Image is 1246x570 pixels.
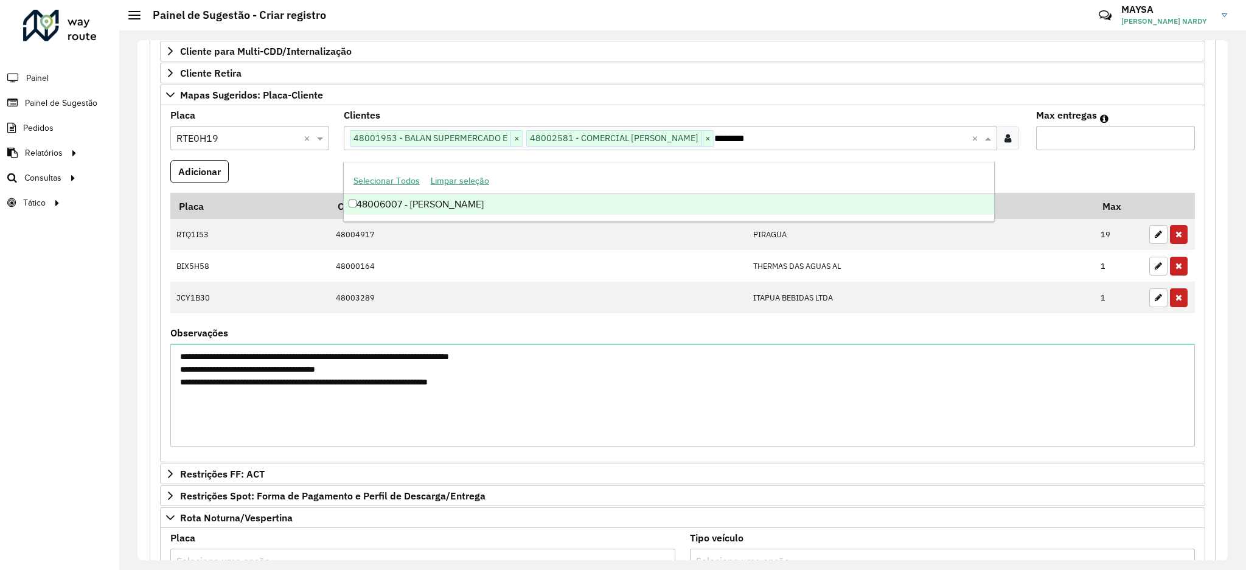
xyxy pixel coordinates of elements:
span: Mapas Sugeridos: Placa-Cliente [180,90,323,100]
span: Clear all [304,131,314,145]
button: Selecionar Todos [348,172,425,190]
label: Placa [170,108,195,122]
td: 48000164 [329,250,747,282]
th: Código Cliente [329,193,747,218]
span: Rota Noturna/Vespertina [180,513,293,523]
td: 19 [1095,219,1143,251]
span: Cliente Retira [180,68,242,78]
td: RTQ1I53 [170,219,329,251]
td: 48003289 [329,282,747,313]
a: Contato Rápido [1092,2,1118,29]
div: Mapas Sugeridos: Placa-Cliente [160,105,1205,462]
span: [PERSON_NAME] NARDY [1121,16,1213,27]
td: JCY1B30 [170,282,329,313]
span: × [510,131,523,146]
span: Tático [23,196,46,209]
label: Observações [170,325,228,340]
td: ITAPUA BEBIDAS LTDA [747,282,1095,313]
h2: Painel de Sugestão - Criar registro [141,9,326,22]
span: Restrições Spot: Forma de Pagamento e Perfil de Descarga/Entrega [180,491,486,501]
ng-dropdown-panel: Options list [343,162,995,222]
a: Restrições Spot: Forma de Pagamento e Perfil de Descarga/Entrega [160,485,1205,506]
span: Pedidos [23,122,54,134]
span: Restrições FF: ACT [180,469,265,479]
a: Restrições FF: ACT [160,464,1205,484]
h3: MAYSA [1121,4,1213,15]
span: 48001953 - BALAN SUPERMERCADO E [350,131,510,145]
a: Rota Noturna/Vespertina [160,507,1205,528]
th: Max [1095,193,1143,218]
label: Clientes [344,108,380,122]
td: PIRAGUA [747,219,1095,251]
a: Cliente Retira [160,63,1205,83]
span: 48002581 - COMERCIAL [PERSON_NAME] [527,131,701,145]
td: 1 [1095,282,1143,313]
span: Cliente para Multi-CDD/Internalização [180,46,352,56]
a: Cliente para Multi-CDD/Internalização [160,41,1205,61]
label: Placa [170,530,195,545]
label: Max entregas [1036,108,1097,122]
a: Mapas Sugeridos: Placa-Cliente [160,85,1205,105]
span: Painel [26,72,49,85]
span: Painel de Sugestão [25,97,97,109]
span: Consultas [24,172,61,184]
span: Clear all [972,131,982,145]
td: THERMAS DAS AGUAS AL [747,250,1095,282]
em: Máximo de clientes que serão colocados na mesma rota com os clientes informados [1100,114,1109,123]
td: BIX5H58 [170,250,329,282]
div: 48006007 - [PERSON_NAME] [344,194,994,215]
span: Relatórios [25,147,63,159]
td: 1 [1095,250,1143,282]
span: × [701,131,714,146]
td: 48004917 [329,219,747,251]
th: Placa [170,193,329,218]
label: Tipo veículo [690,530,743,545]
button: Adicionar [170,160,229,183]
button: Limpar seleção [425,172,495,190]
